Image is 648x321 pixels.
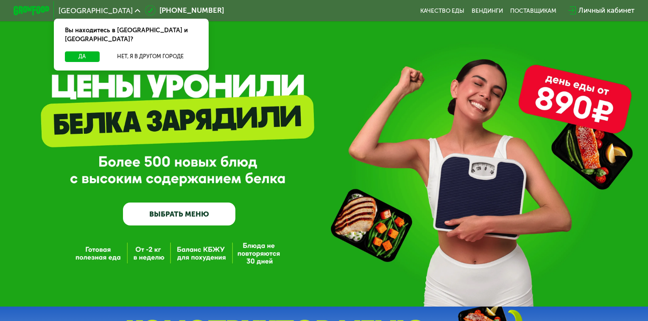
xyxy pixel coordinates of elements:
a: [PHONE_NUMBER] [145,5,224,16]
a: Вендинги [472,7,503,14]
div: Вы находитесь в [GEOGRAPHIC_DATA] и [GEOGRAPHIC_DATA]? [54,19,209,51]
a: ВЫБРАТЬ МЕНЮ [123,203,235,225]
div: поставщикам [510,7,556,14]
span: [GEOGRAPHIC_DATA] [59,7,133,14]
a: Качество еды [420,7,464,14]
button: Нет, я в другом городе [103,51,198,62]
div: Личный кабинет [578,5,634,16]
button: Да [65,51,100,62]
